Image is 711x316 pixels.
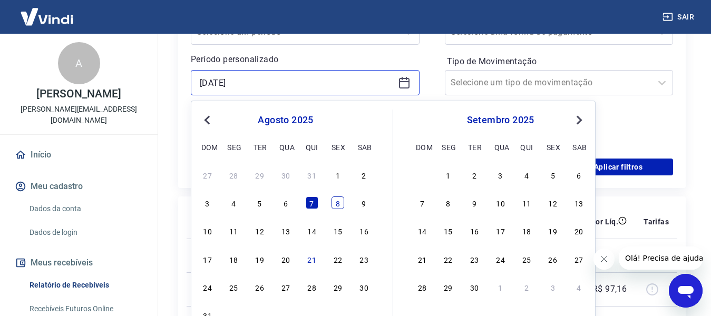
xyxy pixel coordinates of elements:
[358,253,371,265] div: Choose sábado, 23 de agosto de 2025
[547,281,559,293] div: Choose sexta-feira, 3 de outubro de 2025
[442,141,454,153] div: seg
[572,224,585,237] div: Choose sábado, 20 de setembro de 2025
[547,169,559,181] div: Choose sexta-feira, 5 de setembro de 2025
[13,143,145,166] a: Início
[279,141,292,153] div: qua
[520,196,533,209] div: Choose quinta-feira, 11 de setembro de 2025
[201,281,214,293] div: Choose domingo, 24 de agosto de 2025
[254,141,266,153] div: ter
[227,253,240,265] div: Choose segunda-feira, 18 de agosto de 2025
[494,196,507,209] div: Choose quarta-feira, 10 de setembro de 2025
[201,196,214,209] div: Choose domingo, 3 de agosto de 2025
[332,224,344,237] div: Choose sexta-feira, 15 de agosto de 2025
[358,281,371,293] div: Choose sábado, 30 de agosto de 2025
[416,281,428,293] div: Choose domingo, 28 de setembro de 2025
[572,281,585,293] div: Choose sábado, 4 de outubro de 2025
[279,169,292,181] div: Choose quarta-feira, 30 de julho de 2025
[442,196,454,209] div: Choose segunda-feira, 8 de setembro de 2025
[306,224,318,237] div: Choose quinta-feira, 14 de agosto de 2025
[254,253,266,265] div: Choose terça-feira, 19 de agosto de 2025
[279,253,292,265] div: Choose quarta-feira, 20 de agosto de 2025
[279,281,292,293] div: Choose quarta-feira, 27 de agosto de 2025
[590,283,627,295] p: -R$ 97,16
[332,169,344,181] div: Choose sexta-feira, 1 de agosto de 2025
[442,253,454,265] div: Choose segunda-feira, 22 de setembro de 2025
[520,141,533,153] div: qui
[13,1,81,33] img: Vindi
[254,224,266,237] div: Choose terça-feira, 12 de agosto de 2025
[13,175,145,198] button: Meu cadastro
[306,253,318,265] div: Choose quinta-feira, 21 de agosto de 2025
[201,253,214,265] div: Choose domingo, 17 de agosto de 2025
[332,281,344,293] div: Choose sexta-feira, 29 de agosto de 2025
[279,196,292,209] div: Choose quarta-feira, 6 de agosto de 2025
[279,224,292,237] div: Choose quarta-feira, 13 de agosto de 2025
[227,169,240,181] div: Choose segunda-feira, 28 de julho de 2025
[468,224,481,237] div: Choose terça-feira, 16 de setembro de 2025
[572,141,585,153] div: sab
[306,141,318,153] div: qui
[227,281,240,293] div: Choose segunda-feira, 25 de agosto de 2025
[332,196,344,209] div: Choose sexta-feira, 8 de agosto de 2025
[494,253,507,265] div: Choose quarta-feira, 24 de setembro de 2025
[520,281,533,293] div: Choose quinta-feira, 2 de outubro de 2025
[13,251,145,274] button: Meus recebíveis
[442,281,454,293] div: Choose segunda-feira, 29 de setembro de 2025
[306,281,318,293] div: Choose quinta-feira, 28 de agosto de 2025
[572,253,585,265] div: Choose sábado, 27 de setembro de 2025
[593,249,615,270] iframe: Fechar mensagem
[468,169,481,181] div: Choose terça-feira, 2 de setembro de 2025
[494,224,507,237] div: Choose quarta-feira, 17 de setembro de 2025
[58,42,100,84] div: A
[547,196,559,209] div: Choose sexta-feira, 12 de setembro de 2025
[201,114,213,126] button: Previous Month
[414,114,587,126] div: setembro 2025
[563,159,673,175] button: Aplicar filtros
[6,7,89,16] span: Olá! Precisa de ajuda?
[358,196,371,209] div: Choose sábado, 9 de agosto de 2025
[619,246,703,270] iframe: Mensagem da empresa
[468,141,481,153] div: ter
[306,169,318,181] div: Choose quinta-feira, 31 de julho de 2025
[468,253,481,265] div: Choose terça-feira, 23 de setembro de 2025
[306,196,318,209] div: Choose quinta-feira, 7 de agosto de 2025
[25,222,145,243] a: Dados de login
[227,141,240,153] div: seg
[468,196,481,209] div: Choose terça-feira, 9 de setembro de 2025
[468,281,481,293] div: Choose terça-feira, 30 de setembro de 2025
[416,224,428,237] div: Choose domingo, 14 de setembro de 2025
[416,141,428,153] div: dom
[442,169,454,181] div: Choose segunda-feira, 1 de setembro de 2025
[200,75,394,91] input: Data inicial
[572,169,585,181] div: Choose sábado, 6 de setembro de 2025
[416,253,428,265] div: Choose domingo, 21 de setembro de 2025
[200,114,372,126] div: agosto 2025
[494,141,507,153] div: qua
[494,169,507,181] div: Choose quarta-feira, 3 de setembro de 2025
[494,281,507,293] div: Choose quarta-feira, 1 de outubro de 2025
[644,216,669,227] p: Tarifas
[442,224,454,237] div: Choose segunda-feira, 15 de setembro de 2025
[254,196,266,209] div: Choose terça-feira, 5 de agosto de 2025
[36,88,121,100] p: [PERSON_NAME]
[227,224,240,237] div: Choose segunda-feira, 11 de agosto de 2025
[254,169,266,181] div: Choose terça-feira, 29 de julho de 2025
[416,169,428,181] div: Choose domingo, 31 de agosto de 2025
[447,55,671,68] label: Tipo de Movimentação
[201,224,214,237] div: Choose domingo, 10 de agosto de 2025
[8,104,149,126] p: [PERSON_NAME][EMAIL_ADDRESS][DOMAIN_NAME]
[254,281,266,293] div: Choose terça-feira, 26 de agosto de 2025
[520,169,533,181] div: Choose quinta-feira, 4 de setembro de 2025
[669,274,703,308] iframe: Botão para abrir a janela de mensagens
[416,196,428,209] div: Choose domingo, 7 de setembro de 2025
[520,253,533,265] div: Choose quinta-feira, 25 de setembro de 2025
[25,198,145,220] a: Dados da conta
[573,114,586,126] button: Next Month
[572,196,585,209] div: Choose sábado, 13 de setembro de 2025
[227,196,240,209] div: Choose segunda-feira, 4 de agosto de 2025
[660,7,698,27] button: Sair
[547,253,559,265] div: Choose sexta-feira, 26 de setembro de 2025
[414,167,587,294] div: month 2025-09
[358,169,371,181] div: Choose sábado, 2 de agosto de 2025
[332,253,344,265] div: Choose sexta-feira, 22 de agosto de 2025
